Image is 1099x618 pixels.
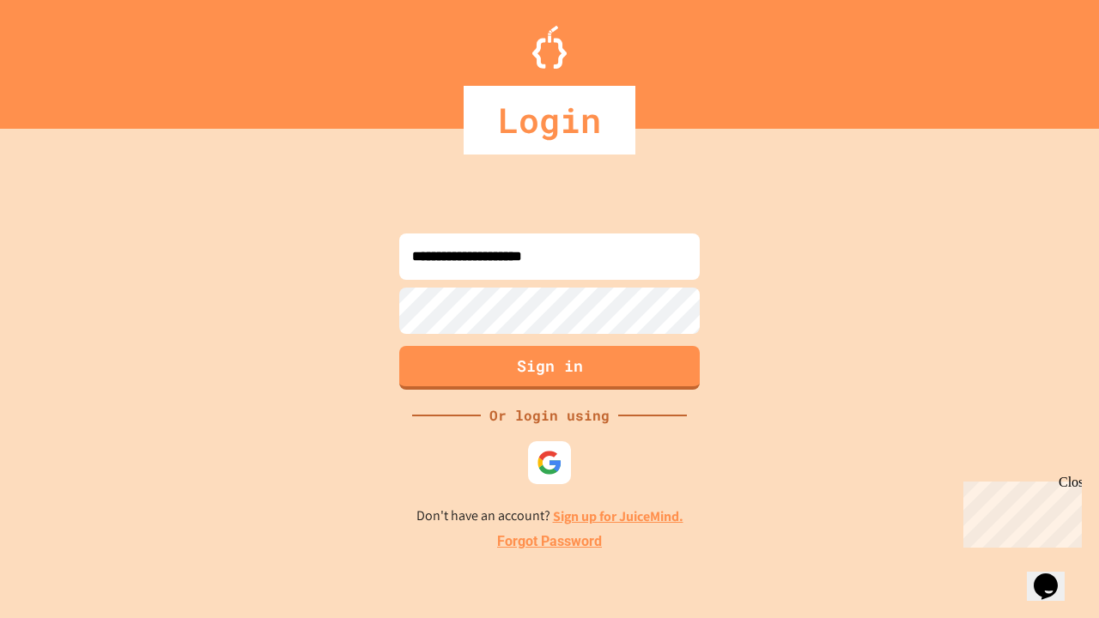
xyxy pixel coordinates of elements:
button: Sign in [399,346,700,390]
div: Login [464,86,635,154]
iframe: chat widget [1027,549,1082,601]
img: Logo.svg [532,26,567,69]
div: Or login using [481,405,618,426]
iframe: chat widget [956,475,1082,548]
a: Forgot Password [497,531,602,552]
p: Don't have an account? [416,506,683,527]
a: Sign up for JuiceMind. [553,507,683,525]
div: Chat with us now!Close [7,7,118,109]
img: google-icon.svg [537,450,562,476]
